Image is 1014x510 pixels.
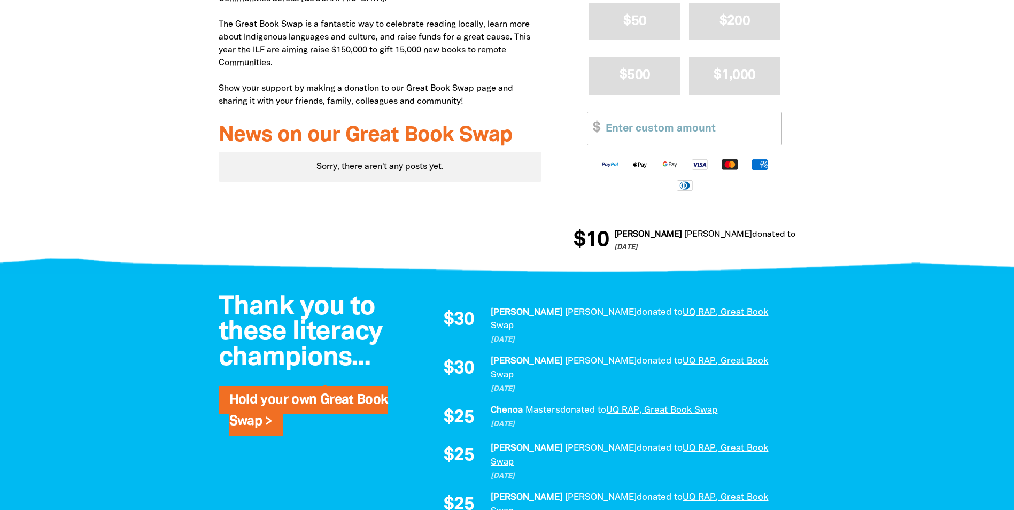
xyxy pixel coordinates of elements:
[525,406,560,414] em: Masters
[491,419,785,430] p: [DATE]
[219,152,542,182] div: Sorry, there aren't any posts yet.
[637,357,683,365] span: donated to
[491,384,785,395] p: [DATE]
[219,295,383,370] span: Thank you to these literacy champions...
[491,335,785,345] p: [DATE]
[565,444,637,452] em: [PERSON_NAME]
[719,15,750,27] span: $200
[444,311,474,329] span: $30
[637,493,683,501] span: donated to
[229,394,388,428] a: Hold your own Great Book Swap >
[491,444,562,452] em: [PERSON_NAME]
[795,231,897,238] a: UQ RAP, Great Book Swap
[573,230,608,251] span: $10
[565,308,637,316] em: [PERSON_NAME]
[685,158,715,171] img: Visa logo
[491,357,562,365] em: [PERSON_NAME]
[620,69,650,81] span: $500
[444,360,474,378] span: $30
[219,124,542,148] h3: News on our Great Book Swap
[565,493,637,501] em: [PERSON_NAME]
[491,406,523,414] em: Chenoa
[595,158,625,171] img: Paypal logo
[752,231,795,238] span: donated to
[684,231,752,238] em: [PERSON_NAME]
[589,3,680,40] button: $50
[614,243,897,253] p: [DATE]
[655,158,685,171] img: Google Pay logo
[606,406,717,414] a: UQ RAP, Great Book Swap
[670,179,700,191] img: Diners Club logo
[614,231,682,238] em: [PERSON_NAME]
[637,444,683,452] span: donated to
[491,444,768,466] a: UQ RAP, Great Book Swap
[491,471,785,482] p: [DATE]
[745,158,775,171] img: American Express logo
[565,357,637,365] em: [PERSON_NAME]
[491,493,562,501] em: [PERSON_NAME]
[637,308,683,316] span: donated to
[715,158,745,171] img: Mastercard logo
[574,223,795,258] div: Donation stream
[689,57,780,94] button: $1,000
[689,3,780,40] button: $200
[589,57,680,94] button: $500
[587,112,600,145] span: $
[598,112,781,145] input: Enter custom amount
[219,152,542,182] div: Paginated content
[623,15,646,27] span: $50
[714,69,755,81] span: $1,000
[491,308,562,316] em: [PERSON_NAME]
[444,409,474,427] span: $25
[444,447,474,465] span: $25
[560,406,606,414] span: donated to
[491,357,768,379] a: UQ RAP, Great Book Swap
[625,158,655,171] img: Apple Pay logo
[587,150,782,199] div: Available payment methods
